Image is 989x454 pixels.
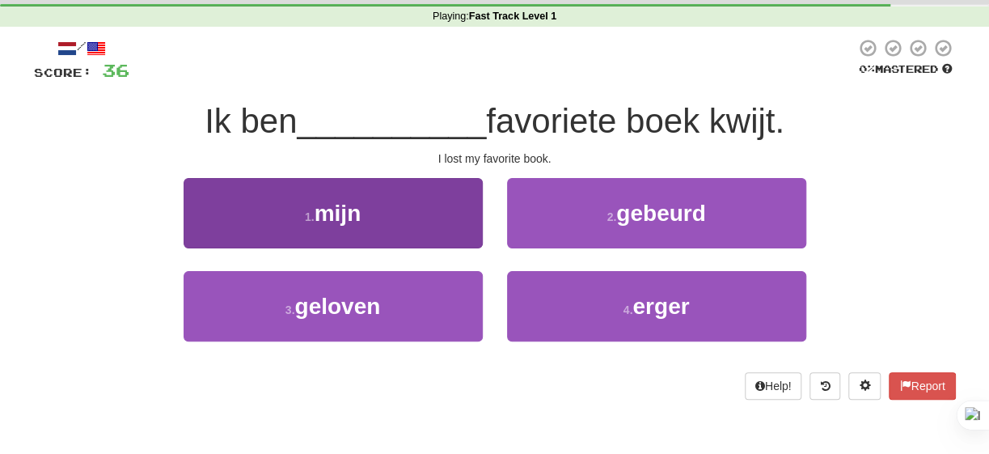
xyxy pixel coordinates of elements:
button: 1.mijn [184,178,483,248]
button: Round history (alt+y) [809,372,840,400]
small: 4 . [623,303,633,316]
span: mijn [315,201,361,226]
span: favoriete boek kwijt. [486,102,784,140]
div: I lost my favorite book. [34,151,956,167]
span: 0 % [859,62,875,75]
span: __________ [297,102,486,140]
span: erger [632,294,689,319]
span: geloven [294,294,380,319]
span: Ik ben [205,102,297,140]
div: Mastered [856,62,956,77]
strong: Fast Track Level 1 [469,11,557,22]
button: 4.erger [507,271,806,342]
button: Help! [745,372,802,400]
span: gebeurd [616,201,705,226]
small: 1 . [305,210,315,223]
div: / [34,38,129,58]
button: 3.geloven [184,271,483,342]
span: Score: [34,66,92,79]
small: 2 . [607,210,616,223]
button: Report [889,372,955,400]
small: 3 . [285,303,295,316]
button: 2.gebeurd [507,178,806,248]
span: 36 [102,60,129,80]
